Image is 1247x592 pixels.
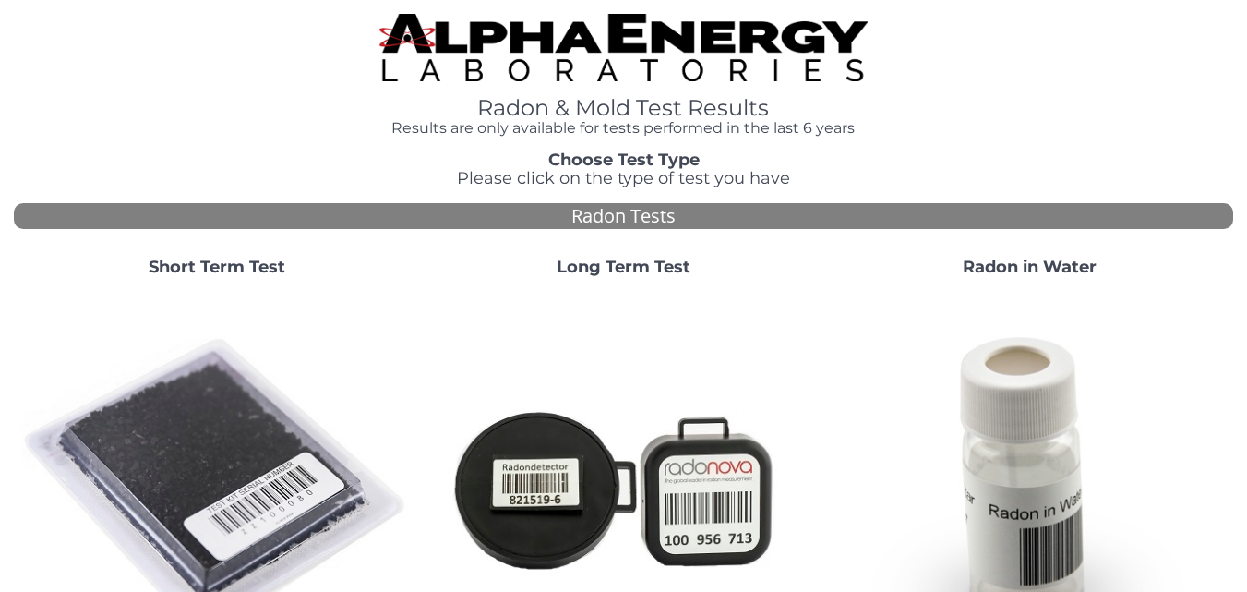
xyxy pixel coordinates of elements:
strong: Radon in Water [963,257,1097,277]
h1: Radon & Mold Test Results [379,96,867,120]
strong: Long Term Test [557,257,690,277]
strong: Choose Test Type [548,150,700,170]
img: TightCrop.jpg [379,14,867,81]
h4: Results are only available for tests performed in the last 6 years [379,120,867,137]
strong: Short Term Test [149,257,285,277]
span: Please click on the type of test you have [457,168,790,188]
div: Radon Tests [14,203,1233,230]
